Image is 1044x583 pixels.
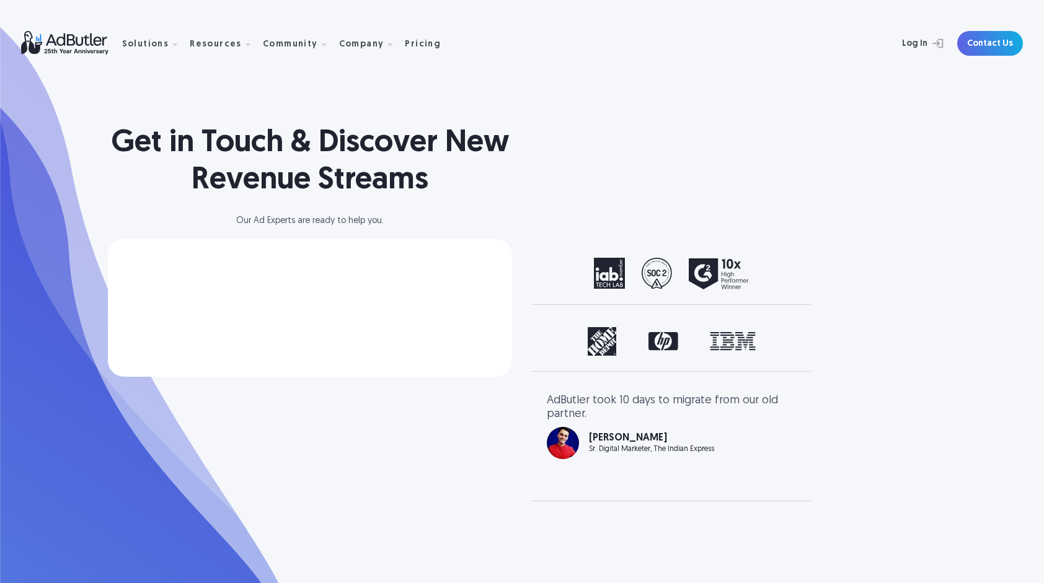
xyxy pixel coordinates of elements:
[263,40,318,49] div: Community
[108,217,512,226] div: Our Ad Experts are ready to help you.
[122,40,169,49] div: Solutions
[339,40,384,49] div: Company
[746,327,796,356] div: next slide
[547,258,796,289] div: carousel
[869,31,950,56] a: Log In
[263,24,337,63] div: Community
[405,38,451,49] a: Pricing
[547,394,796,459] div: 1 of 3
[405,40,441,49] div: Pricing
[190,40,242,49] div: Resources
[122,24,188,63] div: Solutions
[128,261,492,354] iframe: Form 0
[547,258,796,289] div: 1 of 2
[746,394,796,486] div: next slide
[128,261,492,354] form: Email Form
[547,394,796,421] div: AdButler took 10 days to migrate from our old partner.
[589,433,714,443] div: [PERSON_NAME]
[957,31,1023,56] a: Contact Us
[547,327,796,356] div: 1 of 3
[339,24,403,63] div: Company
[190,24,260,63] div: Resources
[108,125,512,199] h1: Get in Touch & Discover New Revenue Streams
[746,258,796,289] div: next slide
[547,394,796,486] div: carousel
[589,445,714,453] div: Sr. Digital Marketer, The Indian Express
[547,327,796,356] div: carousel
